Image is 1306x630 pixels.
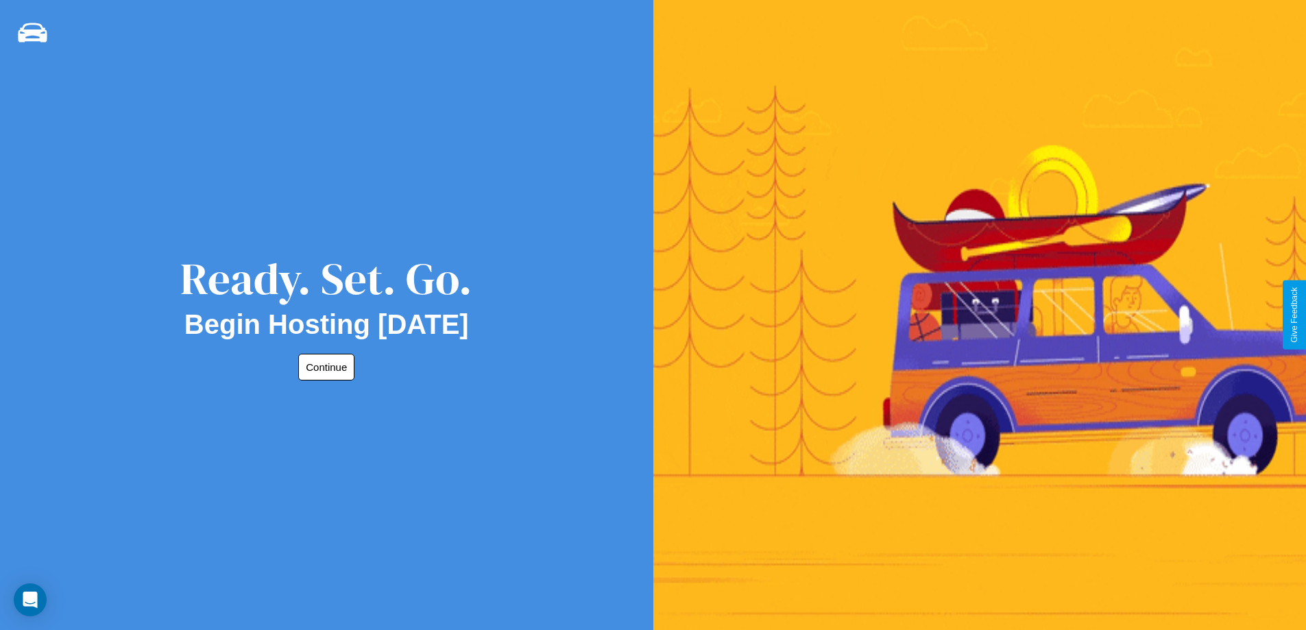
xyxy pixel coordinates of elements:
div: Open Intercom Messenger [14,583,47,616]
h2: Begin Hosting [DATE] [184,309,469,340]
button: Continue [298,354,354,380]
div: Give Feedback [1290,287,1299,343]
div: Ready. Set. Go. [180,248,472,309]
